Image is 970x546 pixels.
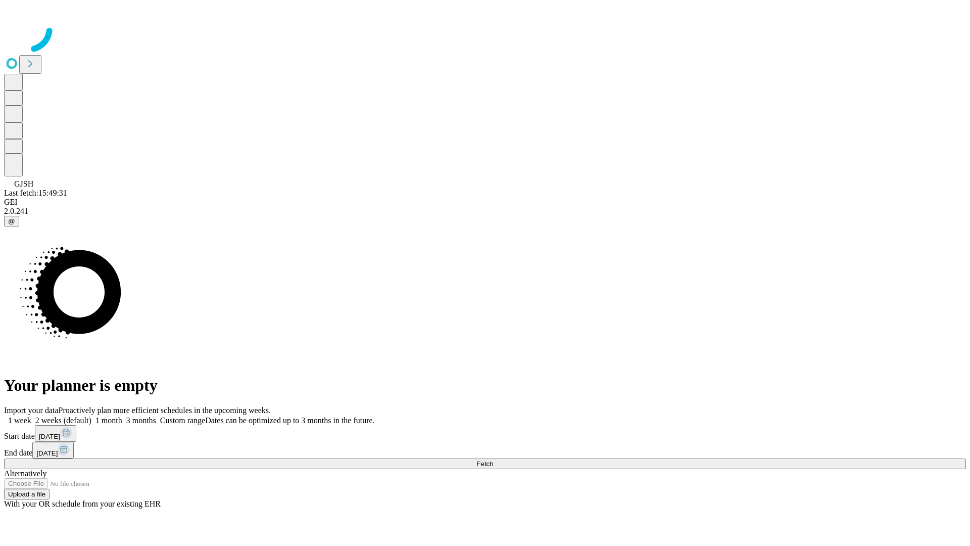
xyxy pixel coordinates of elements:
[4,489,50,499] button: Upload a file
[4,189,67,197] span: Last fetch: 15:49:31
[160,416,205,425] span: Custom range
[4,216,19,226] button: @
[95,416,122,425] span: 1 month
[4,459,966,469] button: Fetch
[35,425,76,442] button: [DATE]
[8,217,15,225] span: @
[4,406,59,415] span: Import your data
[4,207,966,216] div: 2.0.241
[39,433,60,440] span: [DATE]
[4,442,966,459] div: End date
[4,469,46,478] span: Alternatively
[14,179,33,188] span: GJSH
[4,376,966,395] h1: Your planner is empty
[205,416,374,425] span: Dates can be optimized up to 3 months in the future.
[36,449,58,457] span: [DATE]
[4,425,966,442] div: Start date
[4,198,966,207] div: GEI
[126,416,156,425] span: 3 months
[32,442,74,459] button: [DATE]
[4,499,161,508] span: With your OR schedule from your existing EHR
[8,416,31,425] span: 1 week
[59,406,271,415] span: Proactively plan more efficient schedules in the upcoming weeks.
[476,460,493,468] span: Fetch
[35,416,91,425] span: 2 weeks (default)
